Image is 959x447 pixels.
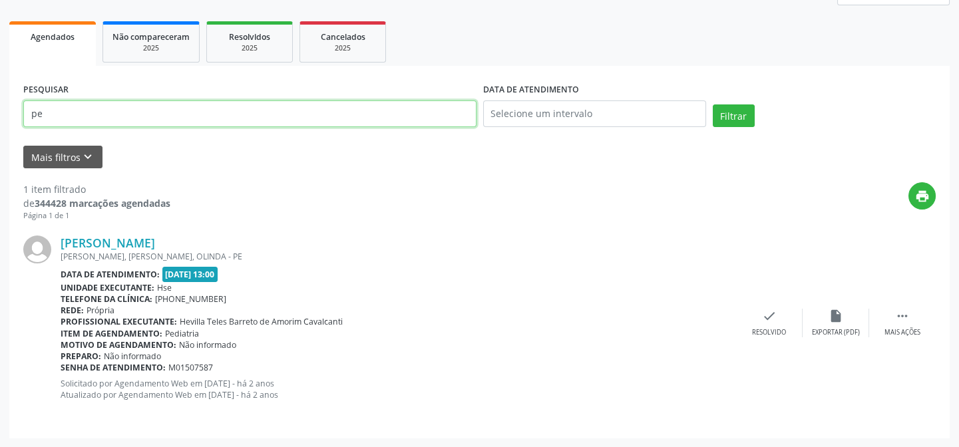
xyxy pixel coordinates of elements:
[884,328,920,337] div: Mais ações
[165,328,199,339] span: Pediatria
[309,43,376,53] div: 2025
[104,351,161,362] span: Não informado
[179,339,236,351] span: Não informado
[61,339,176,351] b: Motivo de agendamento:
[23,146,102,169] button: Mais filtroskeyboard_arrow_down
[81,150,95,164] i: keyboard_arrow_down
[61,251,736,262] div: [PERSON_NAME], [PERSON_NAME], OLINDA - PE
[23,182,170,196] div: 1 item filtrado
[61,269,160,280] b: Data de atendimento:
[23,196,170,210] div: de
[752,328,786,337] div: Resolvido
[61,293,152,305] b: Telefone da clínica:
[61,362,166,373] b: Senha de atendimento:
[812,328,860,337] div: Exportar (PDF)
[157,282,172,293] span: Hse
[895,309,910,323] i: 
[915,189,930,204] i: print
[483,100,706,127] input: Selecione um intervalo
[762,309,777,323] i: check
[162,267,218,282] span: [DATE] 13:00
[829,309,843,323] i: insert_drive_file
[155,293,226,305] span: [PHONE_NUMBER]
[61,235,155,250] a: [PERSON_NAME]
[23,235,51,263] img: img
[112,43,190,53] div: 2025
[87,305,114,316] span: Própria
[61,351,101,362] b: Preparo:
[23,100,477,127] input: Nome, código do beneficiário ou CPF
[23,210,170,222] div: Página 1 de 1
[61,328,162,339] b: Item de agendamento:
[31,31,75,43] span: Agendados
[908,182,936,210] button: print
[61,378,736,400] p: Solicitado por Agendamento Web em [DATE] - há 2 anos Atualizado por Agendamento Web em [DATE] - h...
[61,305,84,316] b: Rede:
[112,31,190,43] span: Não compareceram
[168,362,213,373] span: M01507587
[229,31,270,43] span: Resolvidos
[180,316,343,327] span: Hevilla Teles Barreto de Amorim Cavalcanti
[61,282,154,293] b: Unidade executante:
[35,197,170,210] strong: 344428 marcações agendadas
[713,104,755,127] button: Filtrar
[61,316,177,327] b: Profissional executante:
[23,80,69,100] label: PESQUISAR
[321,31,365,43] span: Cancelados
[483,80,579,100] label: DATA DE ATENDIMENTO
[216,43,283,53] div: 2025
